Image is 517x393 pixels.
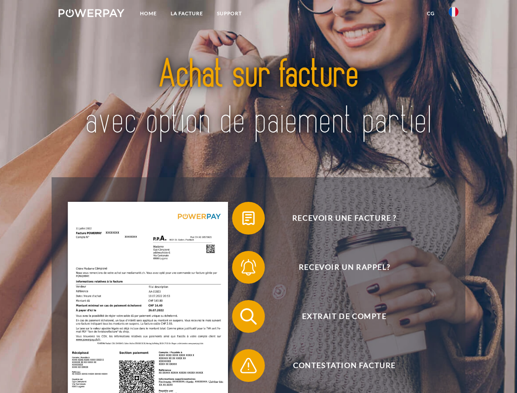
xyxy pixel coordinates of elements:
[244,349,445,382] span: Contestation Facture
[78,39,439,157] img: title-powerpay_fr.svg
[210,6,249,21] a: Support
[232,251,445,284] button: Recevoir un rappel?
[59,9,124,17] img: logo-powerpay-white.svg
[238,306,259,327] img: qb_search.svg
[238,257,259,278] img: qb_bell.svg
[238,208,259,228] img: qb_bill.svg
[164,6,210,21] a: LA FACTURE
[232,349,445,382] button: Contestation Facture
[232,300,445,333] button: Extrait de compte
[238,355,259,376] img: qb_warning.svg
[244,251,445,284] span: Recevoir un rappel?
[232,202,445,235] button: Recevoir une facture ?
[244,300,445,333] span: Extrait de compte
[420,6,442,21] a: CG
[449,7,458,17] img: fr
[244,202,445,235] span: Recevoir une facture ?
[133,6,164,21] a: Home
